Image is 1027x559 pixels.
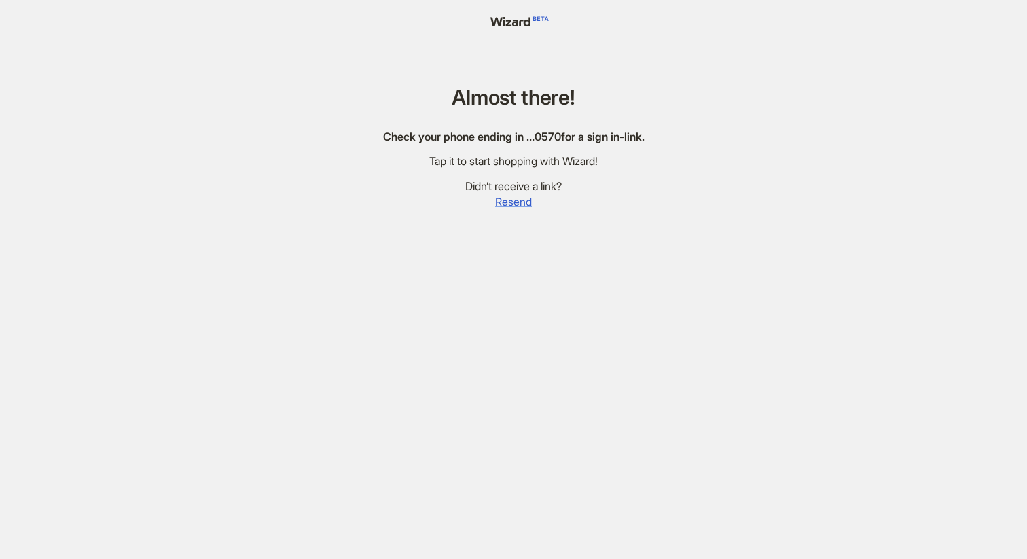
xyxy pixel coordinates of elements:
[383,179,645,194] div: Didn’t receive a link?
[383,86,645,109] h1: Almost there!
[383,130,645,144] div: Check your phone ending in … 0570 for a sign in-link.
[383,154,645,168] div: Tap it to start shopping with Wizard!
[494,194,533,210] button: Resend
[495,195,532,209] span: Resend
